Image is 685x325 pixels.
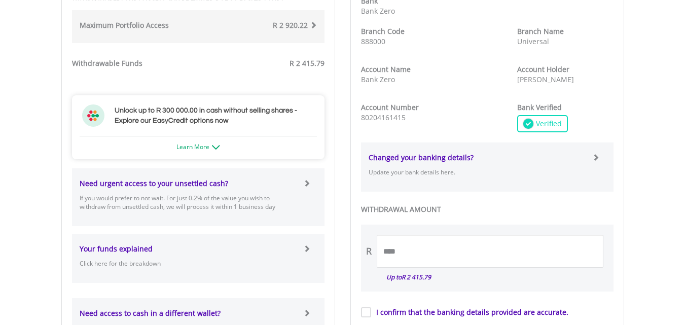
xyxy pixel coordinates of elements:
strong: Need urgent access to your unsettled cash? [80,178,228,188]
strong: Changed your banking details? [369,153,474,162]
label: I confirm that the banking details provided are accurate. [371,307,568,317]
strong: Your funds explained [80,244,153,254]
span: 888000 [361,37,385,46]
p: If you would prefer to not wait. For just 0.2% of the value you wish to withdraw from unsettled c... [80,194,296,211]
div: R [366,245,372,258]
p: Update your bank details here. [369,168,585,176]
span: Bank Zero [361,75,395,84]
strong: Account Holder [517,64,569,74]
img: ec-flower.svg [82,104,104,127]
strong: Account Number [361,102,419,112]
i: Up to [386,273,431,281]
img: ec-arrow-down.png [212,145,220,150]
span: [PERSON_NAME] [517,75,574,84]
span: Universal [517,37,549,46]
strong: Need access to cash in a different wallet? [80,308,221,318]
span: 80204161415 [361,113,406,122]
span: Verified [533,119,562,129]
span: R 2 920.22 [273,20,308,30]
strong: Branch Name [517,26,564,36]
p: Click here for the breakdown [80,259,296,268]
strong: Maximum Portfolio Access [80,20,169,30]
span: R 2 415.79 [290,58,325,68]
strong: Withdrawable Funds [72,58,142,68]
strong: Account Name [361,64,411,74]
label: WITHDRAWAL AMOUNT [361,204,614,214]
strong: Branch Code [361,26,405,36]
h3: Unlock up to R 300 000.00 in cash without selling shares - Explore our EasyCredit options now [115,105,314,126]
span: Bank Zero [361,6,395,16]
strong: Bank Verified [517,102,562,112]
a: Learn More [176,142,220,151]
span: R 2 415.79 [402,273,431,281]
